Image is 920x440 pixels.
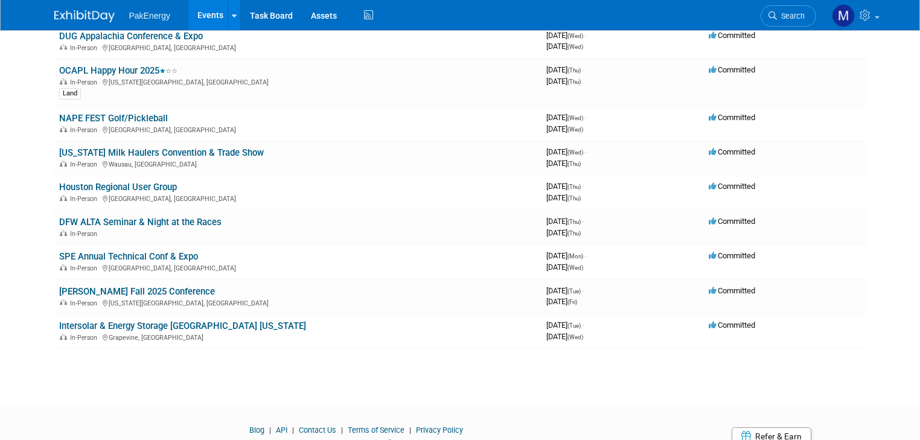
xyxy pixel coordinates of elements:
[546,182,584,191] span: [DATE]
[585,251,587,260] span: -
[59,320,306,331] a: Intersolar & Energy Storage [GEOGRAPHIC_DATA] [US_STATE]
[583,65,584,74] span: -
[832,4,855,27] img: Mary Walker
[70,78,101,86] span: In-Person
[567,288,581,295] span: (Tue)
[567,126,583,133] span: (Wed)
[59,251,198,262] a: SPE Annual Technical Conf & Expo
[709,113,755,122] span: Committed
[761,5,816,27] a: Search
[546,77,581,86] span: [DATE]
[567,149,583,156] span: (Wed)
[546,251,587,260] span: [DATE]
[70,44,101,52] span: In-Person
[709,182,755,191] span: Committed
[567,322,581,329] span: (Tue)
[54,10,115,22] img: ExhibitDay
[567,183,581,190] span: (Thu)
[289,426,297,435] span: |
[59,263,537,272] div: [GEOGRAPHIC_DATA], [GEOGRAPHIC_DATA]
[546,113,587,122] span: [DATE]
[546,159,581,168] span: [DATE]
[59,332,537,342] div: Grapevine, [GEOGRAPHIC_DATA]
[709,65,755,74] span: Committed
[583,182,584,191] span: -
[567,334,583,340] span: (Wed)
[348,426,404,435] a: Terms of Service
[60,161,67,167] img: In-Person Event
[567,253,583,260] span: (Mon)
[70,264,101,272] span: In-Person
[60,299,67,305] img: In-Person Event
[567,195,581,202] span: (Thu)
[567,218,581,225] span: (Thu)
[709,286,755,295] span: Committed
[59,298,537,307] div: [US_STATE][GEOGRAPHIC_DATA], [GEOGRAPHIC_DATA]
[567,161,581,167] span: (Thu)
[59,217,222,228] a: DFW ALTA Seminar & Night at the Races
[546,65,584,74] span: [DATE]
[546,263,583,272] span: [DATE]
[709,31,755,40] span: Committed
[585,113,587,122] span: -
[406,426,414,435] span: |
[59,31,203,42] a: DUG Appalachia Conference & Expo
[60,44,67,50] img: In-Person Event
[546,31,587,40] span: [DATE]
[546,332,583,341] span: [DATE]
[59,286,215,297] a: [PERSON_NAME] Fall 2025 Conference
[777,11,805,21] span: Search
[59,193,537,203] div: [GEOGRAPHIC_DATA], [GEOGRAPHIC_DATA]
[338,426,346,435] span: |
[583,286,584,295] span: -
[70,299,101,307] span: In-Person
[129,11,170,21] span: PakEnergy
[546,42,583,51] span: [DATE]
[60,195,67,201] img: In-Person Event
[583,217,584,226] span: -
[546,147,587,156] span: [DATE]
[70,195,101,203] span: In-Person
[709,251,755,260] span: Committed
[567,115,583,121] span: (Wed)
[585,31,587,40] span: -
[567,230,581,237] span: (Thu)
[59,65,177,76] a: OCAPL Happy Hour 2025
[546,228,581,237] span: [DATE]
[60,334,67,340] img: In-Person Event
[567,78,581,85] span: (Thu)
[60,78,67,84] img: In-Person Event
[546,217,584,226] span: [DATE]
[59,159,537,168] div: Wausau, [GEOGRAPHIC_DATA]
[59,124,537,134] div: [GEOGRAPHIC_DATA], [GEOGRAPHIC_DATA]
[546,286,584,295] span: [DATE]
[70,230,101,238] span: In-Person
[59,182,177,193] a: Houston Regional User Group
[709,320,755,330] span: Committed
[266,426,274,435] span: |
[585,147,587,156] span: -
[60,230,67,236] img: In-Person Event
[567,67,581,74] span: (Thu)
[70,334,101,342] span: In-Person
[567,299,577,305] span: (Fri)
[567,264,583,271] span: (Wed)
[70,161,101,168] span: In-Person
[416,426,463,435] a: Privacy Policy
[546,193,581,202] span: [DATE]
[59,147,264,158] a: [US_STATE] Milk Haulers Convention & Trade Show
[567,43,583,50] span: (Wed)
[546,297,577,306] span: [DATE]
[59,42,537,52] div: [GEOGRAPHIC_DATA], [GEOGRAPHIC_DATA]
[59,88,81,99] div: Land
[276,426,287,435] a: API
[546,124,583,133] span: [DATE]
[709,217,755,226] span: Committed
[249,426,264,435] a: Blog
[70,126,101,134] span: In-Person
[567,33,583,39] span: (Wed)
[709,147,755,156] span: Committed
[59,77,537,86] div: [US_STATE][GEOGRAPHIC_DATA], [GEOGRAPHIC_DATA]
[60,264,67,270] img: In-Person Event
[583,320,584,330] span: -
